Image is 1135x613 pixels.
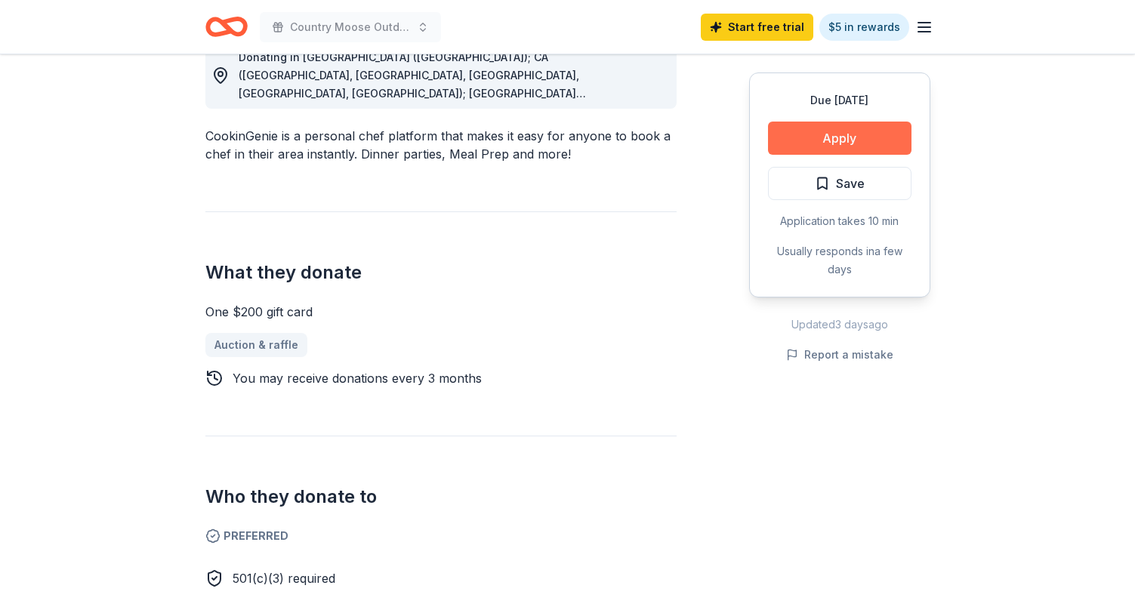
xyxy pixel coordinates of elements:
[205,303,677,321] div: One $200 gift card
[701,14,813,41] a: Start free trial
[768,242,911,279] div: Usually responds in a few days
[205,333,307,357] a: Auction & raffle
[205,527,677,545] span: Preferred
[768,167,911,200] button: Save
[290,18,411,36] span: Country Moose Outdoors
[768,122,911,155] button: Apply
[205,485,677,509] h2: Who they donate to
[836,174,865,193] span: Save
[205,260,677,285] h2: What they donate
[233,369,482,387] div: You may receive donations every 3 months
[260,12,441,42] button: Country Moose Outdoors
[749,316,930,334] div: Updated 3 days ago
[205,127,677,163] div: CookinGenie is a personal chef platform that makes it easy for anyone to book a chef in their are...
[233,571,335,586] span: 501(c)(3) required
[819,14,909,41] a: $5 in rewards
[205,9,248,45] a: Home
[786,346,893,364] button: Report a mistake
[768,91,911,109] div: Due [DATE]
[768,212,911,230] div: Application takes 10 min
